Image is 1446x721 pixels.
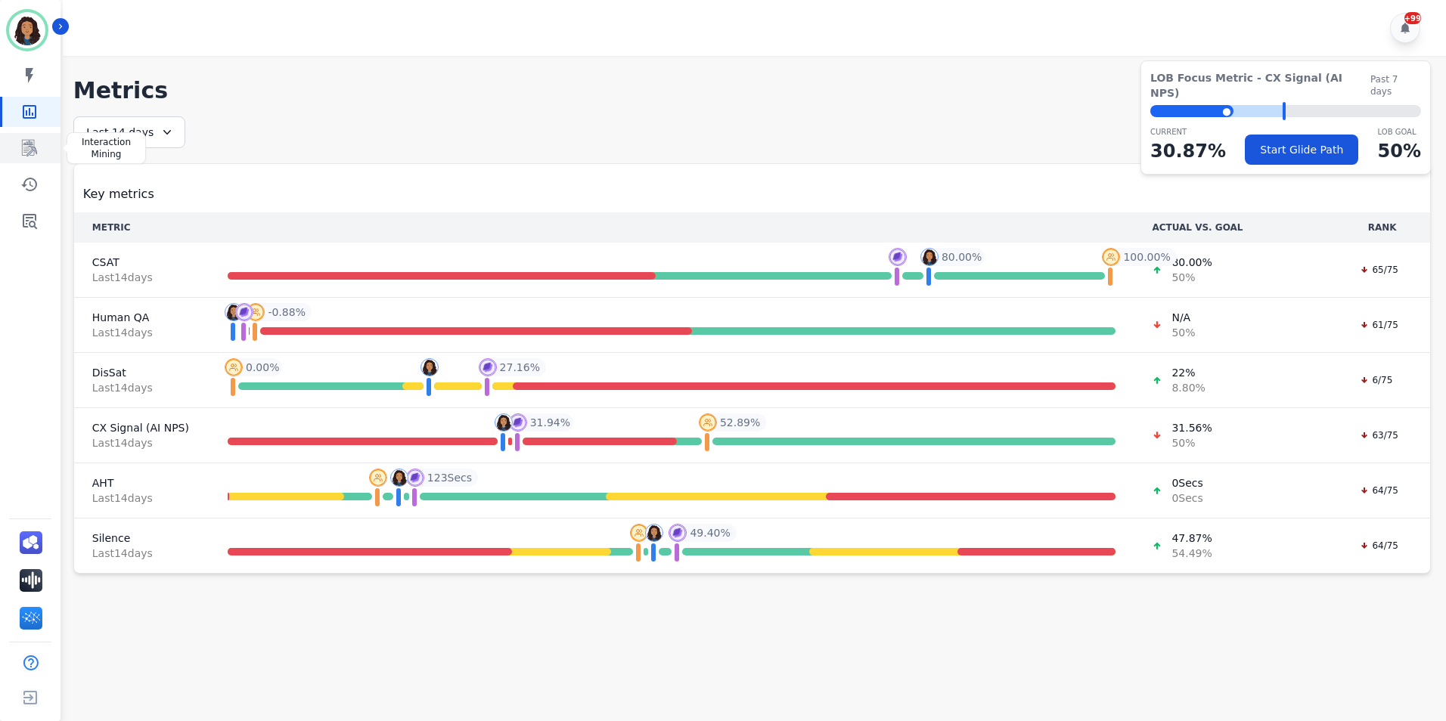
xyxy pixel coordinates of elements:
img: profile-pic [495,413,513,432]
span: 100.00 % [1123,249,1170,265]
img: profile-pic [889,248,907,266]
span: N/A [1171,310,1195,325]
span: Last 14 day s [92,325,191,340]
img: profile-pic [369,469,387,487]
span: Last 14 day s [92,270,191,285]
img: profile-pic [235,303,253,321]
span: 47.87 % [1171,531,1212,546]
span: DisSat [92,365,191,380]
span: AHT [92,475,191,490]
span: 27.16 % [500,360,540,375]
img: profile-pic [225,358,243,376]
span: 0 Secs [1171,475,1202,490]
span: 80.00 % [942,249,982,265]
div: +99 [1404,12,1421,24]
img: profile-pic [420,358,439,376]
th: METRIC [74,212,209,243]
img: profile-pic [1102,248,1120,266]
span: Last 14 day s [92,380,191,395]
span: 123 Secs [427,470,472,485]
img: profile-pic [509,413,527,432]
button: Start Glide Path [1245,135,1358,165]
p: LOB Goal [1378,126,1421,138]
span: Last 14 day s [92,490,191,506]
span: 50 % [1171,435,1212,450]
div: 6/75 [1352,373,1400,388]
span: 0.00 % [246,360,279,375]
img: profile-pic [225,303,243,321]
div: 61/75 [1352,317,1406,333]
div: 64/75 [1352,538,1406,553]
span: 50 % [1171,325,1195,340]
th: ACTUAL VS. GOAL [1134,212,1334,243]
img: profile-pic [390,469,408,487]
img: profile-pic [479,358,497,376]
span: LOB Focus Metric - CX Signal (AI NPS) [1150,70,1370,101]
div: ⬤ [1150,105,1233,117]
span: Silence [92,531,191,546]
img: profile-pic [699,413,717,432]
img: profile-pic [406,469,424,487]
p: 30.87 % [1150,138,1226,165]
th: RANK [1334,212,1430,243]
span: 54.49 % [1171,546,1212,561]
img: profile-pic [669,524,687,542]
span: 22 % [1171,365,1205,380]
img: Bordered avatar [9,12,45,48]
span: Key metrics [83,185,154,203]
h1: Metrics [73,77,1431,104]
span: 31.94 % [530,415,570,430]
span: Last 14 day s [92,435,191,450]
p: CURRENT [1150,126,1226,138]
span: Past 7 days [1370,73,1421,97]
span: Last 14 day s [92,546,191,561]
div: 63/75 [1352,428,1406,443]
img: profile-pic [920,248,939,266]
span: 31.56 % [1171,420,1212,435]
span: 49.40 % [690,525,730,540]
span: 52.89 % [720,415,760,430]
span: Human QA [92,310,191,325]
div: 64/75 [1352,483,1406,498]
span: 50 % [1171,270,1212,285]
span: CSAT [92,255,191,270]
div: 65/75 [1352,262,1406,277]
img: profile-pic [630,524,648,542]
div: Last 14 days [73,116,185,148]
img: profile-pic [645,524,663,542]
img: profile-pic [247,303,265,321]
span: -0.88 % [268,305,306,320]
span: 80.00 % [1171,255,1212,270]
span: 8.80 % [1171,380,1205,395]
span: 0 Secs [1171,490,1202,506]
span: CX Signal (AI NPS) [92,420,191,435]
p: 50 % [1378,138,1421,165]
